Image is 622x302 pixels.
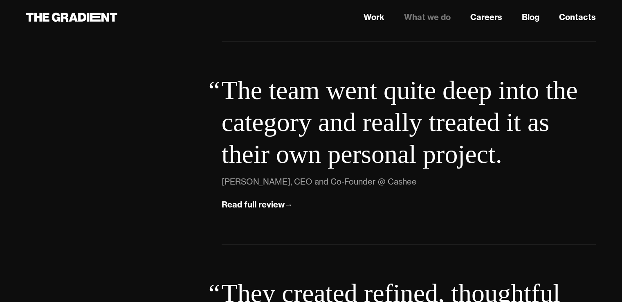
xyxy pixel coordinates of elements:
[222,198,293,212] a: Read full review→
[559,11,596,23] a: Contacts
[522,11,539,23] a: Blog
[364,11,384,23] a: Work
[222,199,285,210] div: Read full review
[285,199,293,210] div: →
[222,74,596,170] blockquote: The team went quite deep into the category and really treated it as their own personal project.
[404,11,451,23] a: What we do
[470,11,502,23] a: Careers
[222,175,417,188] div: [PERSON_NAME], CEO and Co-Founder @ Cashee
